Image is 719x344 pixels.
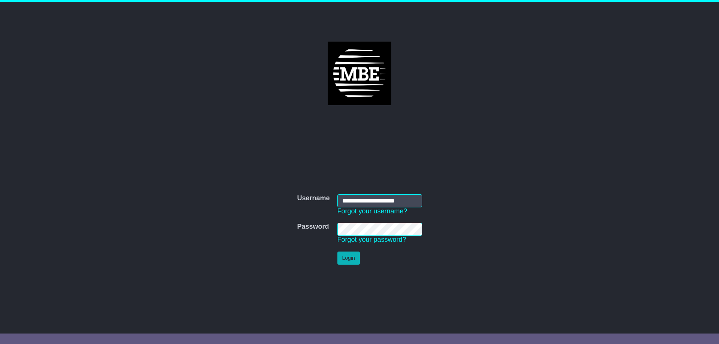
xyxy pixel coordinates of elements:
[297,223,329,231] label: Password
[297,194,330,203] label: Username
[337,207,407,215] a: Forgot your username?
[328,42,391,105] img: MBE Parramatta
[337,236,406,243] a: Forgot your password?
[404,225,413,234] keeper-lock: Open Keeper Popup
[337,252,360,265] button: Login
